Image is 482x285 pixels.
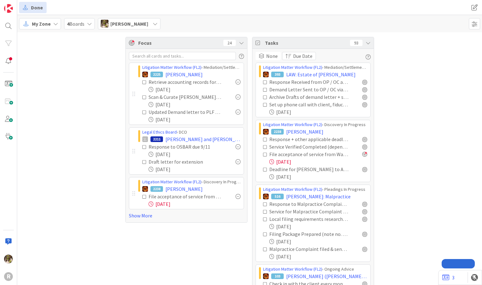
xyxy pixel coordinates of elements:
[263,121,367,128] div: › Discovery In Progress
[269,208,348,215] div: Service for Malpractice Complaint Verified Completed (depends on service method) [paralegal]
[293,52,312,60] span: Due Date
[149,86,241,93] div: [DATE]
[263,64,367,71] div: › Mediation/Settlement in Progress
[269,93,348,101] div: Archive Drafts of demand letter + save final version in correspondence folder
[150,72,163,77] div: 2225
[271,129,284,135] div: 2238
[269,230,348,238] div: Filing Package Prepared (note no. of copies, cover sheet, etc.) + Filing Fee Noted [paralegal]
[142,179,201,185] a: Litigation Matter Workflow (FL2)
[269,143,348,150] div: Service Verified Completed (depends on service method)
[149,101,241,108] div: [DATE]
[149,193,222,200] div: File acceptance of service from Wang & [PERSON_NAME]
[149,150,241,158] div: [DATE]
[286,128,323,135] span: [PERSON_NAME]
[271,72,284,77] div: 393
[31,4,43,11] span: Done
[269,245,348,253] div: Malpractice Complaint filed & sent out for Service [paralegal] by [DATE]
[269,200,348,208] div: Response to Malpractice Complaint calendared & card next deadline updated [paralegal]
[269,238,367,245] div: [DATE]
[263,266,367,272] div: › Ongoing Advice
[269,165,348,173] div: Deadline for [PERSON_NAME] to Answer Complaint : [DATE]
[263,266,322,272] a: Litigation Matter Workflow (FL2)
[269,150,348,158] div: File acceptance of service from Wang & [PERSON_NAME]
[149,158,217,165] div: Draft letter for extension
[110,20,148,28] span: [PERSON_NAME]
[19,2,47,13] a: Done
[271,273,284,279] div: 103
[67,21,69,27] b: 4
[263,122,322,127] a: Litigation Matter Workflow (FL2)
[263,64,322,70] a: Litigation Matter Workflow (FL2)
[263,186,322,192] a: Litigation Matter Workflow (FL2)
[142,186,148,192] img: TR
[223,40,236,46] div: 24
[271,194,284,199] div: 516
[269,86,348,93] div: Demand Letter Sent to OP / OC via US Mail + Email
[442,274,454,281] a: 3
[142,129,177,135] a: Legal Ethics Board
[269,215,348,223] div: Local filing requirements researched from [GEOGRAPHIC_DATA] [paralegal]
[142,129,241,135] div: › DCO
[286,193,351,200] span: [PERSON_NAME]: Malpractice
[149,143,221,150] div: Response to OSBAR due 9/11
[269,78,348,86] div: Response Received from OP / OC and saved to file
[129,52,236,60] input: Search all cards and tasks...
[282,52,316,60] button: Due Date
[101,20,109,28] img: DG
[150,136,163,142] div: 2211
[165,71,203,78] span: [PERSON_NAME]
[138,39,218,47] span: Focus
[142,64,241,71] div: › Mediation/Settlement in Progress
[286,71,356,78] span: LAW: Estate of [PERSON_NAME]
[269,108,367,116] div: [DATE]
[263,186,367,193] div: › Pleadings In Progress
[165,185,203,193] span: [PERSON_NAME]
[165,135,241,143] span: [PERSON_NAME] and [PERSON_NAME]
[265,39,347,47] span: Tasks
[4,4,13,13] img: Visit kanbanzone.com
[149,200,241,208] div: [DATE]
[266,52,278,60] span: None
[269,223,367,230] div: [DATE]
[269,101,348,108] div: Set up phone call with client, fiduciary and her attorney (see 9/8 email)
[142,72,148,77] img: TR
[269,158,367,165] div: [DATE]
[263,194,269,199] img: TR
[149,93,222,101] div: Scan & Curate [PERSON_NAME] Documents
[269,135,348,143] div: Response + other applicable deadlines calendared
[150,186,163,192] div: 2238
[4,255,13,263] img: DG
[4,272,13,281] div: R
[149,78,222,86] div: Retrieve accounting records for the trust / circulate to Trustee and Beneficiaries (see 9/2 email)
[263,72,269,77] img: TR
[142,179,241,185] div: › Discovery In Progress
[149,116,241,123] div: [DATE]
[129,212,244,219] a: Show More
[149,165,241,173] div: [DATE]
[263,273,269,279] img: TR
[350,40,363,46] div: 93
[263,129,269,135] img: TR
[142,64,201,70] a: Litigation Matter Workflow (FL2)
[269,253,367,260] div: [DATE]
[269,173,367,181] div: [DATE]
[32,20,51,28] span: My Zone
[286,272,367,280] span: [PERSON_NAME] ([PERSON_NAME] v [PERSON_NAME])
[149,108,222,116] div: Updated Demand letter to PLF re atty fees (see 9/2 email)
[67,20,84,28] span: Boards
